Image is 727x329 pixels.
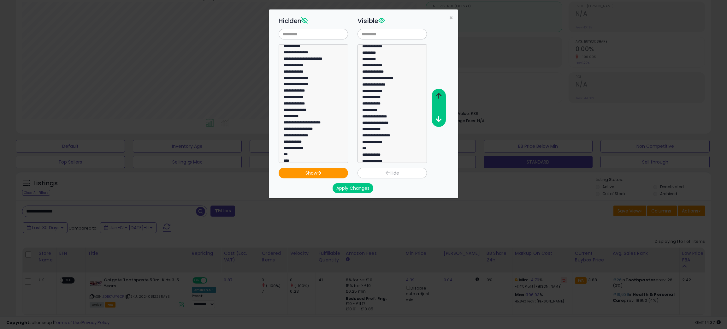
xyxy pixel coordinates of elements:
[279,168,348,178] button: Show
[358,16,427,26] h3: Visible
[279,16,348,26] h3: Hidden
[358,168,427,178] button: Hide
[449,13,453,22] span: ×
[333,183,373,193] button: Apply Changes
